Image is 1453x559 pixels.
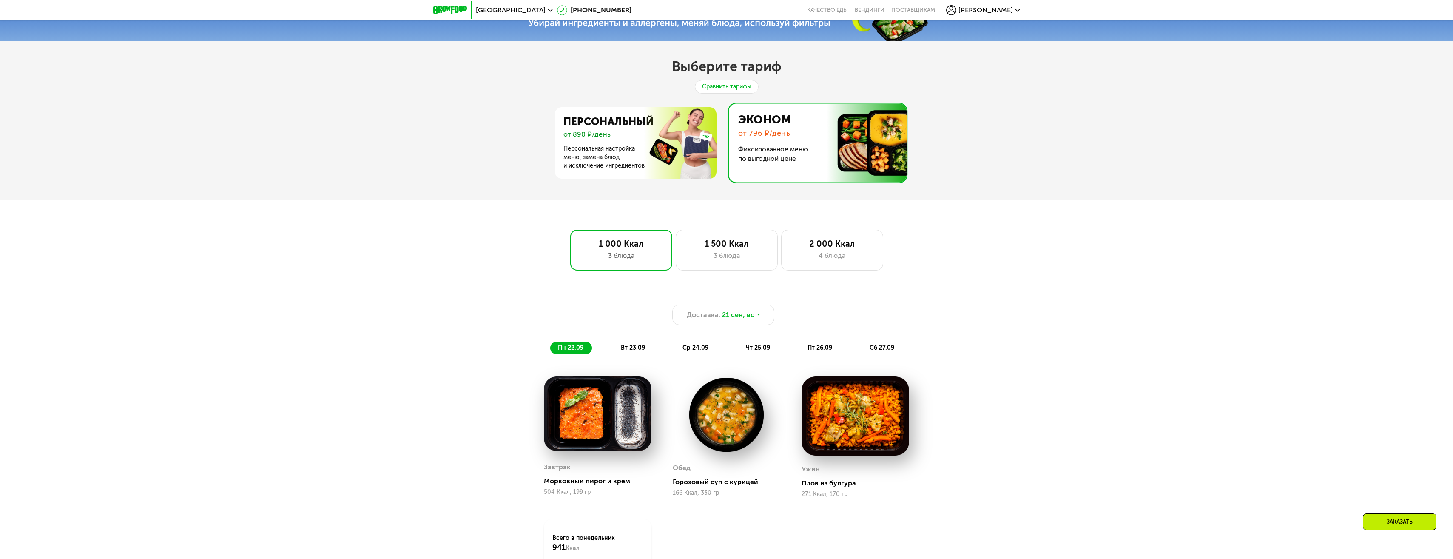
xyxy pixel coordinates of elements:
[808,344,832,351] span: пт 26.09
[1363,513,1436,530] div: Заказать
[673,490,780,496] div: 166 Ккал, 330 гр
[673,462,691,474] div: Обед
[621,344,645,351] span: вт 23.09
[579,239,663,249] div: 1 000 Ккал
[802,463,820,476] div: Ужин
[855,7,884,14] a: Вендинги
[870,344,894,351] span: сб 27.09
[891,7,935,14] div: поставщикам
[682,344,708,351] span: ср 24.09
[673,478,787,486] div: Гороховый суп с курицей
[746,344,770,351] span: чт 25.09
[790,251,874,261] div: 4 блюда
[552,534,643,553] div: Всего в понедельник
[558,344,583,351] span: пн 22.09
[722,310,754,320] span: 21 сен, вс
[695,80,759,94] div: Сравнить тарифы
[557,5,631,15] a: [PHONE_NUMBER]
[672,58,782,75] h2: Выберите тариф
[544,477,658,485] div: Морковный пирог и крем
[552,543,566,552] span: 941
[579,251,663,261] div: 3 блюда
[685,251,769,261] div: 3 блюда
[958,7,1013,14] span: [PERSON_NAME]
[790,239,874,249] div: 2 000 Ккал
[476,7,546,14] span: [GEOGRAPHIC_DATA]
[544,489,651,496] div: 504 Ккал, 199 гр
[802,479,916,488] div: Плов из булгура
[807,7,848,14] a: Качество еды
[687,310,720,320] span: Доставка:
[685,239,769,249] div: 1 500 Ккал
[802,491,909,498] div: 271 Ккал, 170 гр
[544,461,571,473] div: Завтрак
[566,545,580,552] span: Ккал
